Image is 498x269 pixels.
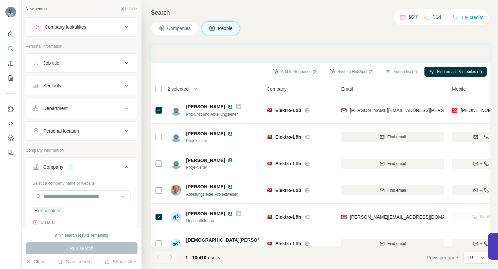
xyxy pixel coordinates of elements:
[186,192,238,197] span: Abteilungsleiter Projektwesen
[228,104,233,109] img: LinkedIn logo
[186,157,225,164] span: [PERSON_NAME]
[26,19,137,35] button: Company lookalikes
[228,158,233,163] img: LinkedIn logo
[387,161,406,167] span: Find email
[26,43,137,49] p: Personal information
[267,162,272,165] img: Logo of Elektro-Löb
[341,107,347,114] img: provider findymail logo
[43,82,61,89] div: Seniority
[5,28,16,40] button: Quick start
[275,214,301,220] span: Elektro-Löb
[437,69,482,75] span: Find emails & mobiles (2)
[5,57,16,69] button: Enrich CSV
[275,240,301,247] span: Elektro-Löb
[5,103,16,115] button: Use Surfe on LinkedIn
[341,86,353,92] span: Email
[186,183,225,190] span: [PERSON_NAME]
[43,105,68,112] div: Department
[197,255,201,260] span: of
[452,13,483,22] button: Buy credits
[116,4,141,14] button: Hide
[387,187,406,193] span: Find email
[341,185,444,195] button: Find email
[26,6,47,12] div: New search
[201,255,207,260] span: 10
[267,242,272,245] img: Logo of Elektro-Löb
[5,118,16,130] button: Use Surfe API
[171,158,181,169] img: Avatar
[186,130,225,137] span: [PERSON_NAME]
[341,132,444,142] button: Find email
[432,13,441,21] p: 154
[424,67,487,77] button: Find emails & mobiles (2)
[26,100,137,116] button: Department
[475,246,491,262] iframe: Intercom live chat
[186,164,236,170] span: Projektleiter
[275,187,301,194] span: Elektro-Löb
[26,123,137,139] button: Personal location
[171,132,181,142] img: Avatar
[186,218,241,224] span: Geschäftsführer
[341,214,347,220] img: provider findymail logo
[186,237,279,243] span: [DEMOGRAPHIC_DATA][PERSON_NAME]
[275,134,301,140] span: Elektro-Löb
[171,105,181,116] img: Avatar
[33,219,55,225] button: Clear all
[341,239,444,249] button: Find email
[26,55,137,71] button: Job title
[67,164,75,170] div: 1
[151,8,490,17] h4: Search
[186,103,225,110] span: [PERSON_NAME]
[268,67,322,77] button: Add to Sequence (2)
[5,7,16,17] img: Avatar
[151,45,490,62] iframe: Banner
[5,43,16,55] button: Search
[267,188,272,192] img: Logo of Elektro-Löb
[267,215,272,219] img: Logo of Elektro-Löb
[33,178,130,186] div: Select a company name or website
[228,211,233,216] img: LinkedIn logo
[387,241,406,247] span: Find email
[325,67,378,77] button: Sync to HubSpot (2)
[35,208,55,214] span: Elektro-Löb
[218,25,233,32] span: People
[350,214,467,220] span: [PERSON_NAME][EMAIL_ADDRESS][DOMAIN_NAME]
[167,25,191,32] span: Companies
[26,78,137,94] button: Seniority
[267,108,272,112] img: Logo of Elektro-Löb
[228,131,233,136] img: LinkedIn logo
[185,255,220,260] span: results
[267,86,287,92] span: Company
[45,24,86,30] div: Company lookalikes
[267,135,272,139] img: Logo of Elektro-Löb
[43,128,79,134] div: Personal location
[228,184,233,189] img: LinkedIn logo
[381,67,422,77] button: Add to list (2)
[171,212,181,222] img: Avatar
[186,210,225,217] span: [PERSON_NAME]
[55,232,109,238] div: 9774 search results remaining
[185,255,197,260] span: 1 - 10
[427,254,458,261] span: Rows per page
[186,112,238,117] span: Prokurist und Abteilungsleiter
[387,134,406,140] span: Find email
[452,107,457,114] img: provider prospeo logo
[5,147,16,159] button: Feedback
[275,107,301,114] span: Elektro-Löb
[171,238,181,249] img: Avatar
[409,13,418,21] p: 927
[43,164,63,170] div: Company
[5,72,16,84] button: My lists
[275,160,301,167] span: Elektro-Löb
[171,185,181,196] img: Avatar
[186,138,236,144] span: Projektleiter
[341,159,444,169] button: Find email
[26,147,137,153] p: Company information
[26,159,137,178] button: Company1
[43,60,59,66] div: Job title
[468,254,473,261] p: 10
[5,132,16,144] button: Dashboard
[167,86,189,92] span: 2 selected
[452,86,466,92] span: Mobile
